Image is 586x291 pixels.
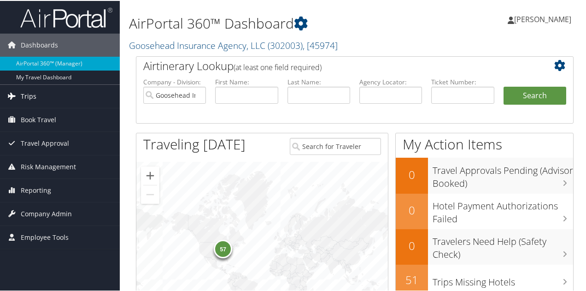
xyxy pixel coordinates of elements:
[396,228,573,264] a: 0Travelers Need Help (Safety Check)
[214,239,232,257] div: 57
[396,271,428,287] h2: 51
[359,77,422,86] label: Agency Locator:
[433,230,573,260] h3: Travelers Need Help (Safety Check)
[396,166,428,182] h2: 0
[396,193,573,228] a: 0Hotel Payment Authorizations Failed
[290,137,381,154] input: Search for Traveler
[129,38,338,51] a: Goosehead Insurance Agency, LLC
[143,57,530,73] h2: Airtinerary Lookup
[143,77,206,86] label: Company - Division:
[21,33,58,56] span: Dashboards
[129,13,430,32] h1: AirPortal 360™ Dashboard
[143,134,246,153] h1: Traveling [DATE]
[268,38,303,51] span: ( 302003 )
[21,154,76,178] span: Risk Management
[504,86,566,104] button: Search
[21,178,51,201] span: Reporting
[396,134,573,153] h1: My Action Items
[234,61,322,71] span: (at least one field required)
[303,38,338,51] span: , [ 45974 ]
[514,13,571,24] span: [PERSON_NAME]
[21,225,69,248] span: Employee Tools
[508,5,580,32] a: [PERSON_NAME]
[21,107,56,131] span: Book Travel
[21,131,69,154] span: Travel Approval
[433,194,573,225] h3: Hotel Payment Authorizations Failed
[287,77,350,86] label: Last Name:
[431,77,494,86] label: Ticket Number:
[141,166,159,184] button: Zoom in
[396,237,428,253] h2: 0
[20,6,112,28] img: airportal-logo.png
[21,84,36,107] span: Trips
[396,157,573,192] a: 0Travel Approvals Pending (Advisor Booked)
[141,184,159,203] button: Zoom out
[396,202,428,217] h2: 0
[21,202,72,225] span: Company Admin
[215,77,278,86] label: First Name:
[433,159,573,189] h3: Travel Approvals Pending (Advisor Booked)
[433,270,573,288] h3: Trips Missing Hotels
